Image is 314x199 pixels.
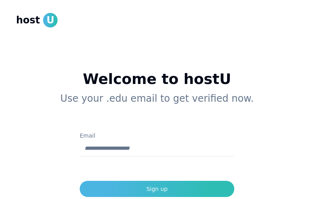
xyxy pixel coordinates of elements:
[16,14,40,27] span: host
[43,13,58,27] span: U
[29,71,285,87] h1: Welcome to hostU
[16,13,58,27] a: hostU
[80,132,95,139] label: Email
[29,92,285,105] p: Use your .edu email to get verified now.
[80,181,234,197] button: Sign up
[147,185,168,193] div: Sign up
